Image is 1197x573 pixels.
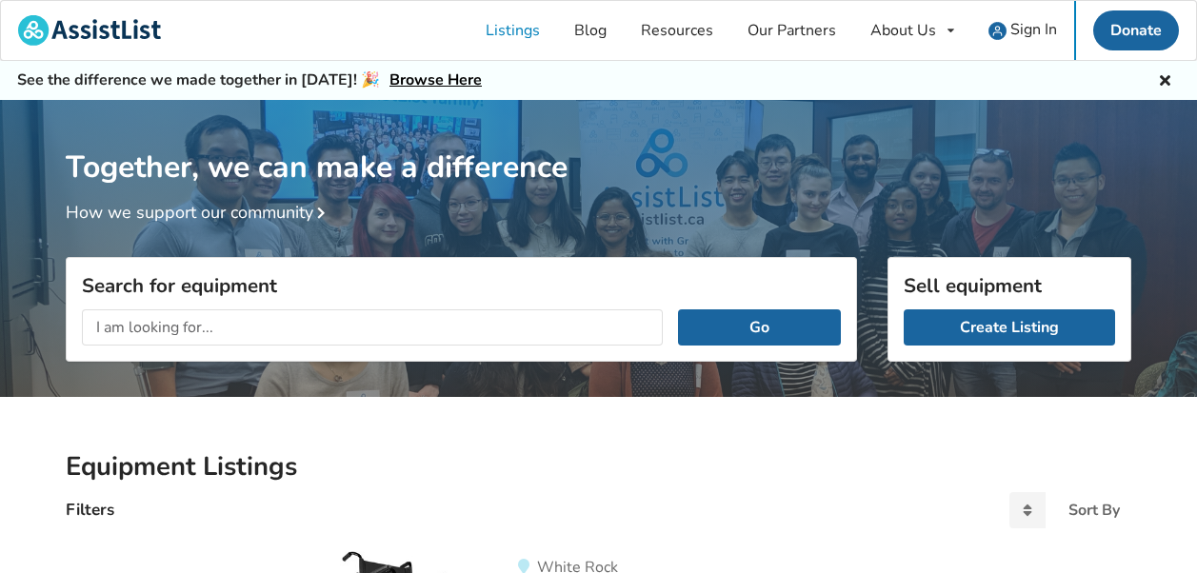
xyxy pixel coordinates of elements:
input: I am looking for... [82,309,663,346]
h1: Together, we can make a difference [66,100,1131,187]
a: user icon Sign In [971,1,1074,60]
div: Sort By [1068,503,1120,518]
h2: Equipment Listings [66,450,1131,484]
a: Resources [624,1,730,60]
img: user icon [988,22,1007,40]
a: How we support our community [66,201,332,224]
a: Browse Here [389,69,482,90]
button: Go [678,309,841,346]
a: Create Listing [904,309,1115,346]
a: Donate [1093,10,1179,50]
h3: Sell equipment [904,273,1115,298]
h3: Search for equipment [82,273,841,298]
a: Blog [557,1,624,60]
div: About Us [870,23,936,38]
h4: Filters [66,499,114,521]
img: assistlist-logo [18,15,161,46]
h5: See the difference we made together in [DATE]! 🎉 [17,70,482,90]
a: Our Partners [730,1,853,60]
a: Listings [469,1,557,60]
span: Sign In [1010,19,1057,40]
